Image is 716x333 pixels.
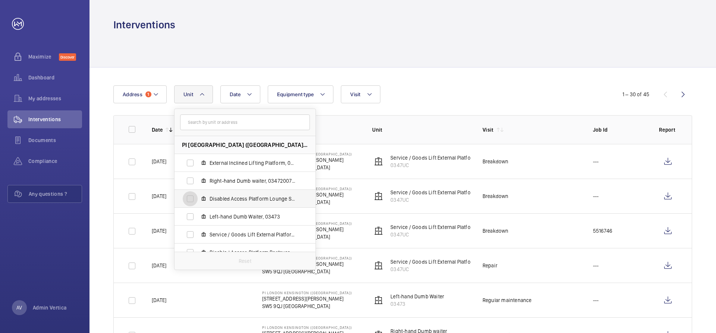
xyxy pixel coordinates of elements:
[390,266,484,273] p: 0347UC
[390,293,444,300] p: Left-hand Dumb Waiter
[28,53,59,60] span: Maximize
[341,85,380,103] button: Visit
[390,189,484,196] p: Service / Goods Lift External Platform L3
[28,116,82,123] span: Interventions
[230,91,241,97] span: Date
[374,157,383,166] img: elevator.svg
[262,302,352,310] p: SW5 9QJ [GEOGRAPHIC_DATA]
[123,91,142,97] span: Address
[622,91,649,98] div: 1 – 30 of 45
[174,85,213,103] button: Unit
[29,190,82,198] span: Any questions ?
[152,192,166,200] p: [DATE]
[593,296,599,304] p: ---
[659,126,677,133] p: Report
[262,290,352,295] p: PI London Kensington ([GEOGRAPHIC_DATA])
[390,196,484,204] p: 0347UC
[390,300,444,308] p: 03473
[593,227,612,235] p: 5516746
[483,262,497,269] div: Repair
[483,227,509,235] div: Breakdown
[483,126,494,133] p: Visit
[390,223,484,231] p: Service / Goods Lift External Platform L3
[593,262,599,269] p: ---
[152,296,166,304] p: [DATE]
[220,85,260,103] button: Date
[28,157,82,165] span: Compliance
[277,91,314,97] span: Equipment type
[593,158,599,165] p: ---
[210,213,296,220] span: Left-hand Dumb Waiter, 03473
[262,268,352,275] p: SW5 9QJ [GEOGRAPHIC_DATA]
[16,304,22,311] p: AV
[152,227,166,235] p: [DATE]
[152,262,166,269] p: [DATE]
[593,192,599,200] p: ---
[210,159,296,167] span: External Inclined Lifting Platform, 034713457
[210,177,296,185] span: Right-hand Dumb waiter, 03472007770
[390,154,484,161] p: Service / Goods Lift External Platform L3
[262,325,352,330] p: PI London Kensington ([GEOGRAPHIC_DATA])
[268,85,334,103] button: Equipment type
[210,249,296,256] span: Disabled Access Platform Restaurant Entrance, 03472
[152,158,166,165] p: [DATE]
[372,126,471,133] p: Unit
[210,195,296,202] span: Disabled Access Platform Lounge Steps, 034748544
[390,161,484,169] p: 0347UC
[483,296,531,304] div: Regular maintenance
[183,91,193,97] span: Unit
[152,126,163,133] p: Date
[182,141,308,149] span: PI [GEOGRAPHIC_DATA] ([GEOGRAPHIC_DATA]) - [STREET_ADDRESS][PERSON_NAME]
[210,231,296,238] span: Service / Goods Lift External Platform L3, 0347UC
[390,258,484,266] p: Service / Goods Lift External Platform L3
[593,126,647,133] p: Job Id
[28,136,82,144] span: Documents
[145,91,151,97] span: 1
[239,257,251,265] p: Reset
[374,192,383,201] img: elevator.svg
[374,261,383,270] img: elevator.svg
[374,296,383,305] img: elevator.svg
[113,85,167,103] button: Address1
[483,192,509,200] div: Breakdown
[59,53,76,61] span: Discover
[350,91,360,97] span: Visit
[262,295,352,302] p: [STREET_ADDRESS][PERSON_NAME]
[28,95,82,102] span: My addresses
[33,304,67,311] p: Admin Vertica
[180,114,310,130] input: Search by unit or address
[113,18,175,32] h1: Interventions
[390,231,484,238] p: 0347UC
[28,74,82,81] span: Dashboard
[483,158,509,165] div: Breakdown
[374,226,383,235] img: elevator.svg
